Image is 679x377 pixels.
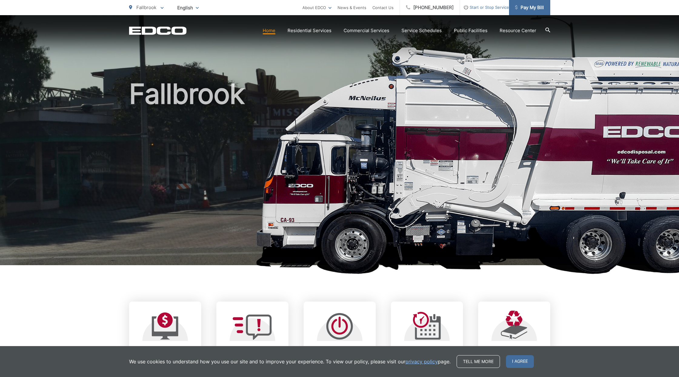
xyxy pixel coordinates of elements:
a: EDCD logo. Return to the homepage. [129,26,187,35]
a: Residential Services [288,27,331,34]
a: Tell me more [457,355,500,368]
a: Public Facilities [454,27,488,34]
a: News & Events [338,4,366,11]
span: I agree [506,355,534,368]
a: privacy policy [405,358,438,365]
a: Commercial Services [344,27,389,34]
a: Service Schedules [401,27,442,34]
span: English [173,2,203,13]
a: About EDCO [302,4,331,11]
span: Fallbrook [136,5,156,10]
h1: Fallbrook [129,79,550,271]
a: Contact Us [372,4,394,11]
a: Home [263,27,275,34]
p: We use cookies to understand how you use our site and to improve your experience. To view our pol... [129,358,451,365]
span: Pay My Bill [515,4,544,11]
a: Resource Center [500,27,536,34]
